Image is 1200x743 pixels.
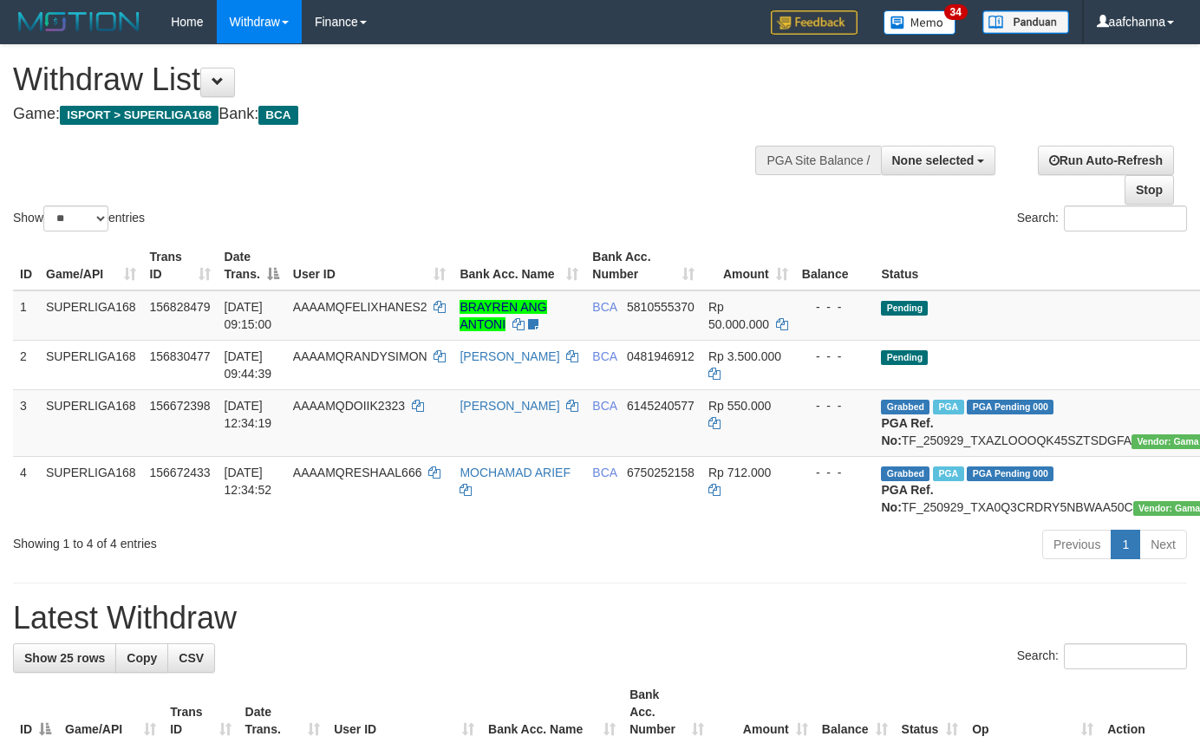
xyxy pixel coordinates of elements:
[1038,146,1174,175] a: Run Auto-Refresh
[755,146,880,175] div: PGA Site Balance /
[293,466,422,479] span: AAAAMQRESHAAL666
[627,466,695,479] span: Copy 6750252158 to clipboard
[293,349,427,363] span: AAAAMQRANDYSIMON
[592,349,616,363] span: BCA
[150,300,211,314] span: 156828479
[258,106,297,125] span: BCA
[881,301,928,316] span: Pending
[218,241,286,290] th: Date Trans.: activate to sort column descending
[933,400,963,414] span: Marked by aafsoycanthlai
[13,205,145,231] label: Show entries
[1064,205,1187,231] input: Search:
[884,10,956,35] img: Button%20Memo.svg
[967,400,1053,414] span: PGA Pending
[179,651,204,665] span: CSV
[150,466,211,479] span: 156672433
[1139,530,1187,559] a: Next
[701,241,795,290] th: Amount: activate to sort column ascending
[592,399,616,413] span: BCA
[143,241,218,290] th: Trans ID: activate to sort column ascending
[13,9,145,35] img: MOTION_logo.png
[13,106,783,123] h4: Game: Bank:
[225,399,272,430] span: [DATE] 12:34:19
[933,466,963,481] span: Marked by aafsoycanthlai
[627,300,695,314] span: Copy 5810555370 to clipboard
[982,10,1069,34] img: panduan.png
[708,466,771,479] span: Rp 712.000
[881,350,928,365] span: Pending
[1017,643,1187,669] label: Search:
[13,340,39,389] td: 2
[13,241,39,290] th: ID
[627,349,695,363] span: Copy 0481946912 to clipboard
[39,340,143,389] td: SUPERLIGA168
[708,399,771,413] span: Rp 550.000
[944,4,968,20] span: 34
[627,399,695,413] span: Copy 6145240577 to clipboard
[771,10,858,35] img: Feedback.jpg
[460,300,546,331] a: BRAYREN ANG ANTONI
[39,389,143,456] td: SUPERLIGA168
[1111,530,1140,559] a: 1
[60,106,218,125] span: ISPORT > SUPERLIGA168
[293,300,427,314] span: AAAAMQFELIXHANES2
[802,464,868,481] div: - - -
[1064,643,1187,669] input: Search:
[802,397,868,414] div: - - -
[795,241,875,290] th: Balance
[13,456,39,523] td: 4
[39,290,143,341] td: SUPERLIGA168
[225,466,272,497] span: [DATE] 12:34:52
[293,399,405,413] span: AAAAMQDOIIK2323
[24,651,105,665] span: Show 25 rows
[39,456,143,523] td: SUPERLIGA168
[13,62,783,97] h1: Withdraw List
[43,205,108,231] select: Showentries
[892,153,975,167] span: None selected
[708,349,781,363] span: Rp 3.500.000
[802,298,868,316] div: - - -
[150,349,211,363] span: 156830477
[39,241,143,290] th: Game/API: activate to sort column ascending
[460,399,559,413] a: [PERSON_NAME]
[13,528,487,552] div: Showing 1 to 4 of 4 entries
[881,466,929,481] span: Grabbed
[115,643,168,673] a: Copy
[127,651,157,665] span: Copy
[585,241,701,290] th: Bank Acc. Number: activate to sort column ascending
[13,643,116,673] a: Show 25 rows
[802,348,868,365] div: - - -
[881,146,996,175] button: None selected
[967,466,1053,481] span: PGA Pending
[225,349,272,381] span: [DATE] 09:44:39
[881,400,929,414] span: Grabbed
[592,466,616,479] span: BCA
[881,483,933,514] b: PGA Ref. No:
[453,241,585,290] th: Bank Acc. Name: activate to sort column ascending
[13,389,39,456] td: 3
[286,241,453,290] th: User ID: activate to sort column ascending
[13,601,1187,635] h1: Latest Withdraw
[150,399,211,413] span: 156672398
[1017,205,1187,231] label: Search:
[225,300,272,331] span: [DATE] 09:15:00
[1042,530,1112,559] a: Previous
[460,349,559,363] a: [PERSON_NAME]
[167,643,215,673] a: CSV
[1125,175,1174,205] a: Stop
[881,416,933,447] b: PGA Ref. No:
[592,300,616,314] span: BCA
[460,466,571,479] a: MOCHAMAD ARIEF
[708,300,769,331] span: Rp 50.000.000
[13,290,39,341] td: 1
